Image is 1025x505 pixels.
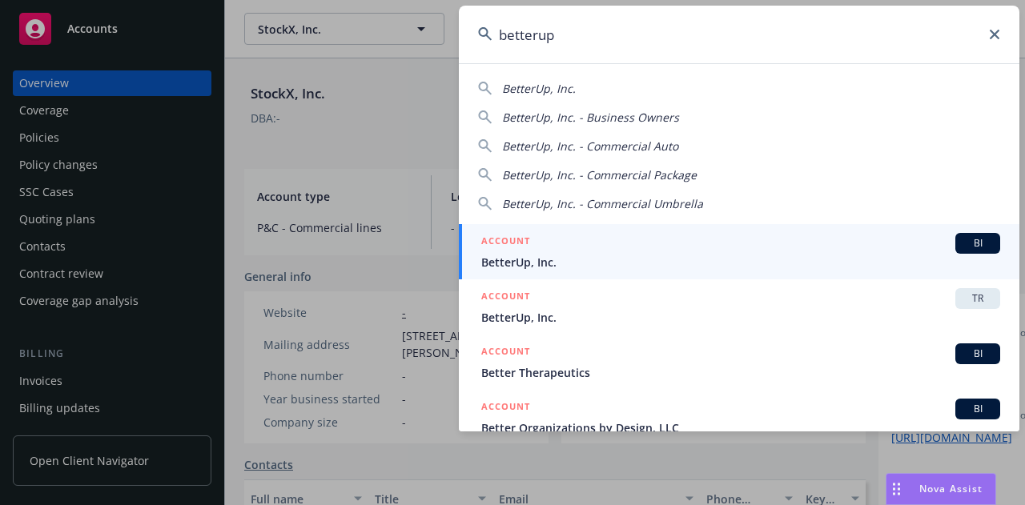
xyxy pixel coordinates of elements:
[502,110,679,125] span: BetterUp, Inc. - Business Owners
[459,279,1019,335] a: ACCOUNTTRBetterUp, Inc.
[481,233,530,252] h5: ACCOUNT
[459,224,1019,279] a: ACCOUNTBIBetterUp, Inc.
[502,167,697,182] span: BetterUp, Inc. - Commercial Package
[481,288,530,307] h5: ACCOUNT
[502,138,678,154] span: BetterUp, Inc. - Commercial Auto
[886,474,906,504] div: Drag to move
[481,254,1000,271] span: BetterUp, Inc.
[962,236,994,250] span: BI
[481,309,1000,326] span: BetterUp, Inc.
[481,343,530,363] h5: ACCOUNT
[481,399,530,418] h5: ACCOUNT
[459,335,1019,390] a: ACCOUNTBIBetter Therapeutics
[481,364,1000,381] span: Better Therapeutics
[502,196,703,211] span: BetterUp, Inc. - Commercial Umbrella
[886,473,996,505] button: Nova Assist
[502,81,576,96] span: BetterUp, Inc.
[481,419,1000,436] span: Better Organizations by Design, LLC
[962,291,994,306] span: TR
[919,482,983,495] span: Nova Assist
[459,390,1019,445] a: ACCOUNTBIBetter Organizations by Design, LLC
[962,402,994,416] span: BI
[459,6,1019,63] input: Search...
[962,347,994,361] span: BI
